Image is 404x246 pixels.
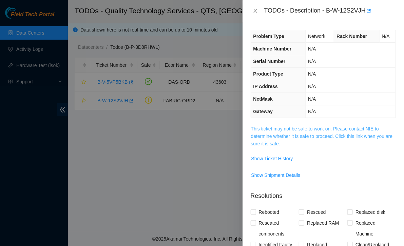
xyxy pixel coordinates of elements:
[308,96,316,102] span: N/A
[251,171,301,179] span: Show Shipment Details
[336,34,367,39] span: Rack Number
[253,8,258,14] span: close
[256,218,299,239] span: Reseated components
[251,155,293,162] span: Show Ticket History
[251,170,301,181] button: Show Shipment Details
[353,207,388,218] span: Replaced disk
[382,34,390,39] span: N/A
[253,84,278,89] span: IP Address
[253,71,283,77] span: Product Type
[251,8,260,14] button: Close
[253,109,273,114] span: Gateway
[251,126,393,146] a: This ticket may not be safe to work on. Please contact NIE to determine whether it is safe to pro...
[308,71,316,77] span: N/A
[308,46,316,52] span: N/A
[253,96,273,102] span: NetMask
[251,186,396,201] p: Resolutions
[353,218,396,239] span: Replaced Machine
[308,109,316,114] span: N/A
[253,34,285,39] span: Problem Type
[308,59,316,64] span: N/A
[256,207,282,218] span: Rebooted
[308,34,325,39] span: Network
[251,153,293,164] button: Show Ticket History
[253,46,292,52] span: Machine Number
[308,84,316,89] span: N/A
[304,207,328,218] span: Rescued
[253,59,286,64] span: Serial Number
[264,5,396,16] div: TODOs - Description - B-W-12S2VJH
[304,218,342,228] span: Replaced RAM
